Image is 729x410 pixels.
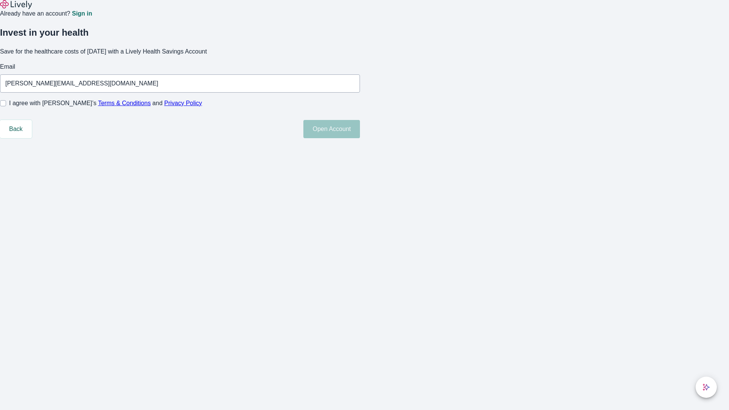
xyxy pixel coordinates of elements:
[9,99,202,108] span: I agree with [PERSON_NAME]’s and
[98,100,151,106] a: Terms & Conditions
[72,11,92,17] a: Sign in
[702,383,710,391] svg: Lively AI Assistant
[164,100,202,106] a: Privacy Policy
[696,377,717,398] button: chat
